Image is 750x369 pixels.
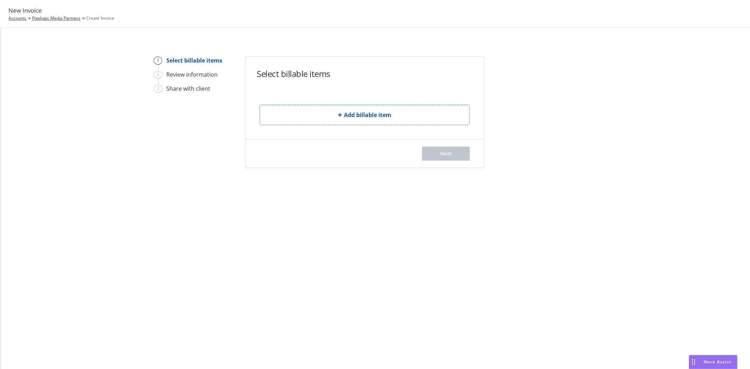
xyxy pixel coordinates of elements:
div: Share with client [166,84,210,93]
a: Accounts [8,15,26,21]
span: New Invoice [8,6,42,15]
div: 3 [154,85,162,93]
div: 2 [154,71,162,79]
h1: Select billable items [257,68,330,79]
button: Next [422,147,470,161]
div: 1 [154,57,162,65]
div: Select billable items [166,56,222,65]
div: Review information [166,70,218,79]
button: Nova Assist [689,355,737,369]
span: Next [440,150,452,157]
span: Nova Assist [704,359,731,365]
span: Create Invoice [86,15,114,21]
div: Drag to move [689,355,698,369]
span: Add billable item [344,111,391,119]
a: Pixelogic Media Partners [32,15,81,21]
button: Add billable item [259,105,470,125]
